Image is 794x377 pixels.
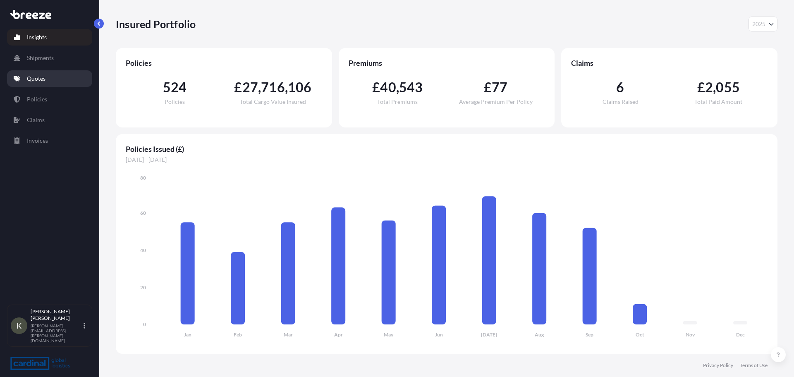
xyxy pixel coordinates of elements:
[716,81,740,94] span: 055
[242,81,258,94] span: 27
[240,99,306,105] span: Total Cargo Value Insured
[284,331,293,338] tspan: Mar
[7,132,92,149] a: Invoices
[184,331,191,338] tspan: Jan
[126,58,322,68] span: Policies
[535,331,544,338] tspan: Aug
[705,81,713,94] span: 2
[697,81,705,94] span: £
[261,81,285,94] span: 716
[143,321,146,327] tspan: 0
[384,331,394,338] tspan: May
[140,175,146,181] tspan: 80
[459,99,533,105] span: Average Premium Per Policy
[636,331,644,338] tspan: Oct
[234,331,242,338] tspan: Feb
[603,99,639,105] span: Claims Raised
[7,112,92,128] a: Claims
[752,20,765,28] span: 2025
[27,116,45,124] p: Claims
[7,70,92,87] a: Quotes
[736,331,745,338] tspan: Dec
[140,210,146,216] tspan: 60
[571,58,768,68] span: Claims
[140,284,146,291] tspan: 20
[27,33,47,41] p: Insights
[165,99,185,105] span: Policies
[285,81,288,94] span: ,
[27,95,47,103] p: Policies
[10,357,70,370] img: organization-logo
[27,54,54,62] p: Shipments
[435,331,443,338] tspan: Jun
[31,308,82,322] p: [PERSON_NAME] [PERSON_NAME]
[140,247,146,253] tspan: 40
[586,331,593,338] tspan: Sep
[481,331,497,338] tspan: [DATE]
[126,144,768,154] span: Policies Issued (£)
[372,81,380,94] span: £
[234,81,242,94] span: £
[380,81,396,94] span: 40
[694,99,742,105] span: Total Paid Amount
[7,91,92,108] a: Policies
[288,81,312,94] span: 106
[334,331,343,338] tspan: Apr
[163,81,187,94] span: 524
[484,81,492,94] span: £
[349,58,545,68] span: Premiums
[27,74,45,83] p: Quotes
[686,331,695,338] tspan: Nov
[116,17,196,31] p: Insured Portfolio
[7,29,92,46] a: Insights
[7,50,92,66] a: Shipments
[616,81,624,94] span: 6
[749,17,777,31] button: Year Selector
[27,137,48,145] p: Invoices
[31,323,82,343] p: [PERSON_NAME][EMAIL_ADDRESS][PERSON_NAME][DOMAIN_NAME]
[713,81,716,94] span: ,
[703,362,733,369] a: Privacy Policy
[399,81,423,94] span: 543
[740,362,768,369] a: Terms of Use
[258,81,261,94] span: ,
[492,81,507,94] span: 77
[396,81,399,94] span: ,
[17,322,22,330] span: K
[377,99,418,105] span: Total Premiums
[126,156,768,164] span: [DATE] - [DATE]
